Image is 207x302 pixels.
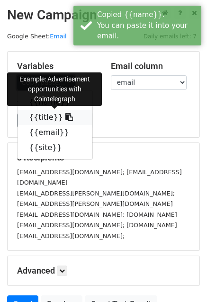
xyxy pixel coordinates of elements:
h5: Email column [111,61,190,71]
h2: New Campaign [7,7,200,23]
a: Email [50,33,66,40]
h5: 3 Recipients [17,152,190,163]
a: {{site}} [18,140,92,155]
div: Example: Advertisement opportunities with Cointelegraph [7,72,102,106]
a: {{title}} [18,110,92,125]
small: Google Sheet: [7,33,67,40]
small: [EMAIL_ADDRESS][DOMAIN_NAME]; [EMAIL_ADDRESS][DOMAIN_NAME] [17,169,182,187]
h5: Advanced [17,266,190,276]
h5: Variables [17,61,97,71]
small: [EMAIL_ADDRESS][DOMAIN_NAME]; [DOMAIN_NAME][EMAIL_ADDRESS][DOMAIN_NAME]; [DOMAIN_NAME][EMAIL_ADDR... [17,211,177,240]
div: Copied {{name}}. You can paste it into your email. [97,9,198,42]
small: [EMAIL_ADDRESS][PERSON_NAME][DOMAIN_NAME]; [EMAIL_ADDRESS][PERSON_NAME][DOMAIN_NAME] [17,190,175,208]
a: {{email}} [18,125,92,140]
iframe: Chat Widget [160,257,207,302]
